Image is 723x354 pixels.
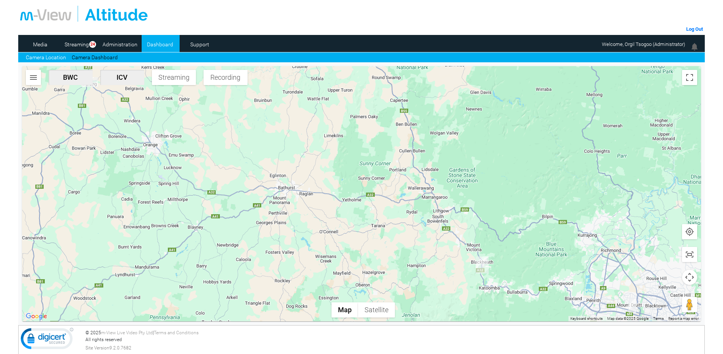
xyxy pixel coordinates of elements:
[653,316,664,321] a: Terms (opens in new tab)
[682,297,697,312] button: Drag Pegman onto the map to open Street View
[207,73,245,81] span: Recording
[102,39,139,50] a: Administration
[72,54,118,62] a: Camera Dashboard
[668,316,699,321] a: Report a map error
[52,73,90,81] span: BWC
[152,70,196,85] button: Streaming
[49,70,93,85] button: BWC
[182,39,218,50] a: Support
[682,224,697,239] button: Show user location
[682,247,697,262] button: Show all cameras
[22,39,59,50] a: Media
[24,311,49,321] a: Open this area in Google Maps (opens a new window)
[155,73,193,81] span: Streaming
[685,250,694,259] img: svg+xml,%3Csvg%20xmlns%3D%22http%3A%2F%2Fwww.w3.org%2F2000%2Fsvg%22%20height%3D%2224%22%20viewBox...
[26,54,66,62] a: Camera Location
[21,327,74,353] img: DigiCert Secured Site Seal
[29,73,38,82] img: svg+xml,%3Csvg%20xmlns%3D%22http%3A%2F%2Fwww.w3.org%2F2000%2Fsvg%22%20height%3D%2224%22%20viewBox...
[85,345,703,351] div: Site Version
[100,70,144,85] button: ICV
[682,270,697,285] button: Map camera controls
[682,70,697,85] button: Toggle fullscreen view
[142,39,178,50] a: Dashboard
[85,329,703,351] div: © 2025 | All rights reserved
[101,330,153,335] a: m-View Live Video Pty Ltd
[686,26,703,32] a: Log Out
[109,345,131,351] span: 9.2.0.7682
[358,302,395,318] button: Show satellite imagery
[570,316,603,321] button: Keyboard shortcuts
[690,42,699,51] img: bell24.png
[204,70,248,85] button: Recording
[332,302,358,318] button: Show street map
[82,77,98,87] div: CP63KH-ICV
[602,41,685,47] span: Welcome, Orgil Tsogoo (Administrator)
[476,256,489,273] div: DJ75RR-ICV
[154,330,199,335] a: Terms and Conditions
[685,227,694,236] img: svg+xml,%3Csvg%20xmlns%3D%22http%3A%2F%2Fwww.w3.org%2F2000%2Fsvg%22%20height%3D%2224%22%20viewBox...
[607,316,649,321] span: Map data ©2025 Google
[24,311,49,321] img: Google
[103,73,141,81] span: ICV
[89,41,96,48] span: 24
[26,70,41,85] button: Search
[62,39,92,50] a: Streaming
[628,298,636,313] div: EJL63J-ICV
